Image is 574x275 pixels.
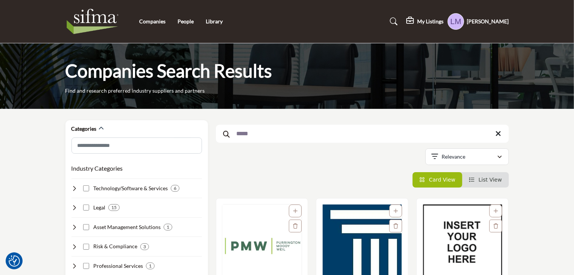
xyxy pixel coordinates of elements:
img: Revisit consent button [9,255,20,267]
button: Show hide supplier dropdown [448,13,464,30]
b: 1 [149,263,152,269]
input: Search Category [71,137,202,154]
p: Find and research preferred industry suppliers and partners [65,87,205,95]
a: Library [206,18,223,24]
a: People [178,18,194,24]
span: Card View [429,177,455,183]
p: Relevance [442,153,465,160]
input: Select Professional Services checkbox [83,263,89,269]
h4: Legal: Providing legal advice, compliance support, and litigation services to securities industry... [93,204,105,211]
img: Site Logo [65,6,124,37]
div: 15 Results For Legal [108,204,120,211]
button: Consent Preferences [9,255,20,267]
li: Card View [413,172,462,188]
a: View List [469,177,502,183]
h5: My Listings [418,18,444,25]
h2: Categories [71,125,97,133]
b: 1 [167,225,169,230]
b: 6 [174,186,176,191]
a: Companies [139,18,166,24]
button: Industry Categories [71,164,123,173]
div: 3 Results For Risk & Compliance [140,243,149,250]
a: Add To List [494,208,498,214]
h4: Professional Services: Delivering staffing, training, and outsourcing services to support securit... [93,262,143,270]
h4: Asset Management Solutions: Offering investment strategies, portfolio management, and performance... [93,223,161,231]
a: Add To List [393,208,398,214]
h4: Risk & Compliance: Helping securities industry firms manage risk, ensure compliance, and prevent ... [93,243,137,250]
div: My Listings [407,17,444,26]
input: Select Risk & Compliance checkbox [83,244,89,250]
input: Select Legal checkbox [83,205,89,211]
b: 3 [143,244,146,249]
button: Relevance [425,148,509,165]
input: Select Asset Management Solutions checkbox [83,224,89,230]
h1: Companies Search Results [65,59,272,82]
h4: Technology/Software & Services: Developing and implementing technology solutions to support secur... [93,185,168,192]
b: 15 [111,205,117,210]
a: Search [383,15,402,27]
a: Add To List [293,208,298,214]
li: List View [462,172,509,188]
input: Select Technology/Software & Services checkbox [83,185,89,191]
a: View Card [419,177,456,183]
h5: [PERSON_NAME] [467,18,509,25]
div: 6 Results For Technology/Software & Services [171,185,179,192]
span: List View [478,177,502,183]
div: 1 Results For Professional Services [146,263,155,269]
div: 1 Results For Asset Management Solutions [164,224,172,231]
input: Search Keyword [216,125,509,143]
